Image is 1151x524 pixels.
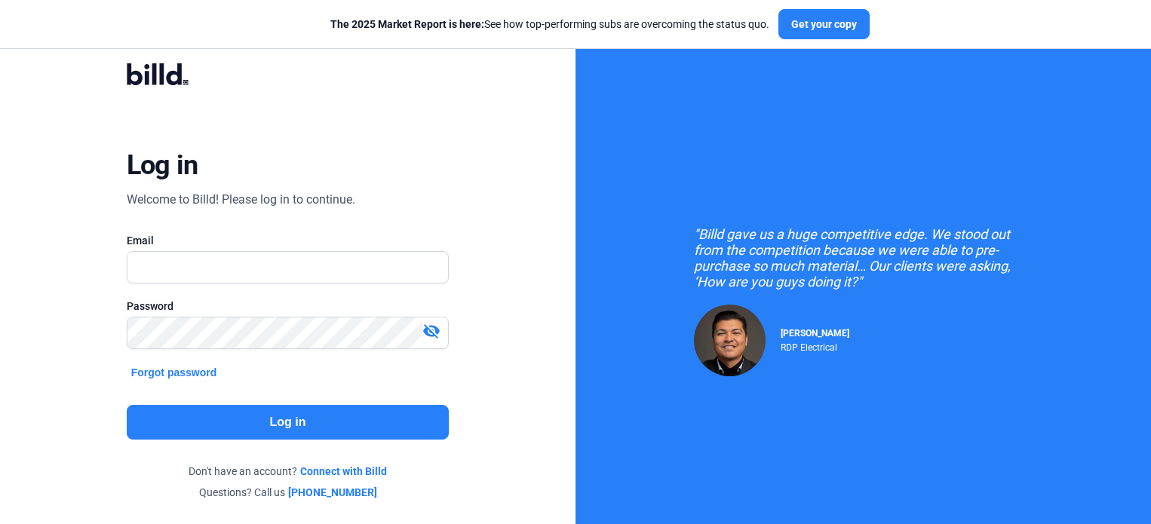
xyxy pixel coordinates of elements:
[300,464,387,479] a: Connect with Billd
[694,226,1033,290] div: "Billd gave us a huge competitive edge. We stood out from the competition because we were able to...
[127,405,450,440] button: Log in
[422,322,440,340] mat-icon: visibility_off
[127,464,450,479] div: Don't have an account?
[127,149,198,182] div: Log in
[127,299,450,314] div: Password
[781,339,849,353] div: RDP Electrical
[288,485,377,500] a: [PHONE_NUMBER]
[127,485,450,500] div: Questions? Call us
[127,233,450,248] div: Email
[694,305,766,376] img: Raul Pacheco
[330,18,484,30] span: The 2025 Market Report is here:
[778,9,870,39] button: Get your copy
[127,364,222,381] button: Forgot password
[127,191,355,209] div: Welcome to Billd! Please log in to continue.
[781,328,849,339] span: [PERSON_NAME]
[330,17,769,32] div: See how top-performing subs are overcoming the status quo.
